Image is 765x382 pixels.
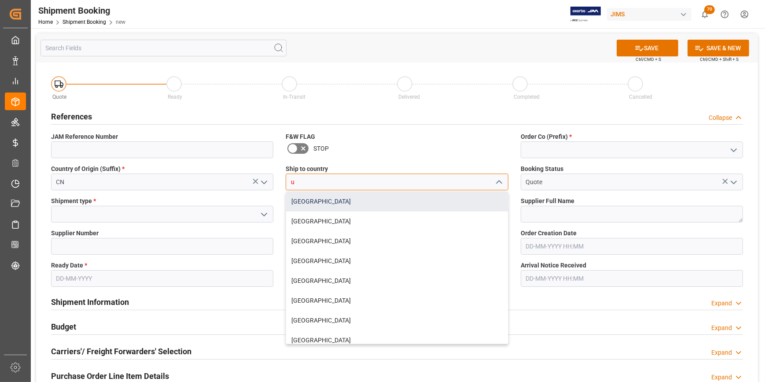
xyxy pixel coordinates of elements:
div: [GEOGRAPHIC_DATA] [286,291,508,311]
div: Shipment Booking [38,4,125,17]
span: Supplier Full Name [521,197,574,206]
div: [GEOGRAPHIC_DATA] [286,311,508,330]
span: Ctrl/CMD + Shift + S [700,56,739,63]
div: [GEOGRAPHIC_DATA] [286,192,508,211]
a: Shipment Booking [63,19,106,25]
div: [GEOGRAPHIC_DATA] [286,251,508,271]
button: close menu [492,175,505,189]
img: Exertis%20JAM%20-%20Email%20Logo.jpg_1722504956.jpg [570,7,601,22]
span: JAM Reference Number [51,132,118,141]
div: JIMS [607,8,691,21]
button: open menu [257,175,270,189]
button: show 70 new notifications [695,4,715,24]
span: Completed [514,94,540,100]
div: [GEOGRAPHIC_DATA] [286,231,508,251]
span: Shipment type [51,197,96,206]
span: Delivered [399,94,420,100]
span: Ctrl/CMD + S [636,56,661,63]
h2: Purchase Order Line Item Details [51,370,169,382]
span: Booking Status [521,164,563,174]
div: Expand [711,373,732,382]
span: Arrival Notice Received [521,261,586,270]
button: JIMS [607,6,695,22]
span: Ship to country [286,164,328,174]
span: Order Creation Date [521,229,577,238]
div: [GEOGRAPHIC_DATA] [286,211,508,231]
button: Help Center [715,4,735,24]
span: Order Co (Prefix) [521,132,572,141]
div: Collapse [709,113,732,122]
span: Supplier Number [51,229,99,238]
span: Ready [168,94,183,100]
h2: Budget [51,321,76,333]
span: In-Transit [283,94,306,100]
button: SAVE [617,40,678,56]
span: Quote [53,94,67,100]
span: F&W FLAG [286,132,315,141]
div: [GEOGRAPHIC_DATA] [286,330,508,350]
button: open menu [726,175,739,189]
input: DD-MM-YYYY [51,270,273,287]
div: Expand [711,348,732,357]
button: open menu [257,208,270,221]
h2: Shipment Information [51,296,129,308]
button: open menu [726,143,739,157]
a: Home [38,19,53,25]
span: STOP [313,144,329,153]
div: [GEOGRAPHIC_DATA] [286,271,508,291]
input: DD-MM-YYYY HH:MM [521,270,743,287]
h2: Carriers'/ Freight Forwarders' Selection [51,345,191,357]
button: SAVE & NEW [688,40,749,56]
h2: References [51,111,92,122]
span: Ready Date [51,261,87,270]
span: Country of Origin (Suffix) [51,164,125,174]
div: Expand [711,299,732,308]
span: 70 [704,5,715,14]
div: Expand [711,323,732,333]
input: DD-MM-YYYY HH:MM [521,238,743,255]
input: Search Fields [40,40,287,56]
input: Type to search/select [51,174,273,190]
span: Cancelled [629,94,653,100]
